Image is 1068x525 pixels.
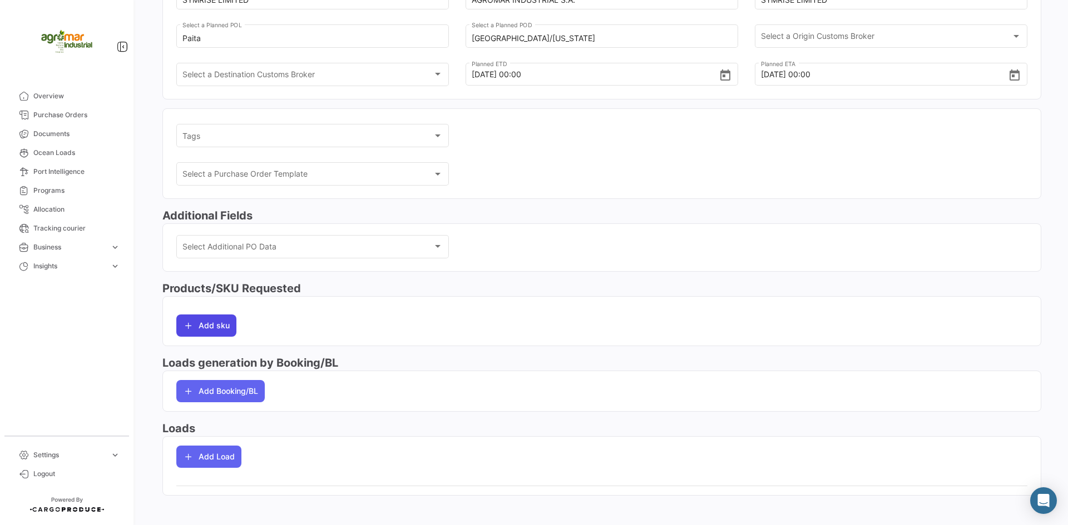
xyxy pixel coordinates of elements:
h3: Additional Fields [162,208,1041,223]
span: Tags [182,133,433,143]
div: Abrir Intercom Messenger [1030,487,1057,514]
a: Purchase Orders [9,106,125,124]
h3: Loads generation by Booking/BL [162,355,1041,371]
a: Overview [9,87,125,106]
h3: Products/SKU Requested [162,281,1041,296]
button: Add sku [176,314,236,337]
button: Open calendar [719,68,732,81]
span: Allocation [33,204,120,214]
span: Programs [33,186,120,196]
span: Overview [33,91,120,101]
span: Purchase Orders [33,110,120,120]
span: Business [33,242,106,252]
a: Programs [9,181,125,200]
h3: Loads [162,421,1041,436]
span: expand_more [110,261,120,271]
img: agromar.jpg [39,13,95,69]
a: Port Intelligence [9,162,125,181]
button: Open calendar [1008,68,1021,81]
span: Logout [33,469,120,479]
span: Settings [33,450,106,460]
input: Type to search... [472,34,733,43]
button: Add Load [176,446,241,468]
input: Choose a date [761,55,1008,94]
span: Documents [33,129,120,139]
span: Select a Origin Customs Broker [761,34,1012,43]
span: expand_more [110,450,120,460]
span: Select a Destination Customs Broker [182,72,433,81]
input: Choose a date [472,55,719,94]
a: Ocean Loads [9,143,125,162]
input: Type to search... [182,34,443,43]
span: Select Additional PO Data [182,244,433,253]
span: Select a Purchase Order Template [182,172,433,181]
span: expand_more [110,242,120,252]
a: Documents [9,124,125,143]
span: Tracking courier [33,223,120,233]
span: Port Intelligence [33,167,120,177]
button: Add Booking/BL [176,380,265,402]
a: Tracking courier [9,219,125,238]
span: Ocean Loads [33,148,120,158]
span: Insights [33,261,106,271]
a: Allocation [9,200,125,219]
